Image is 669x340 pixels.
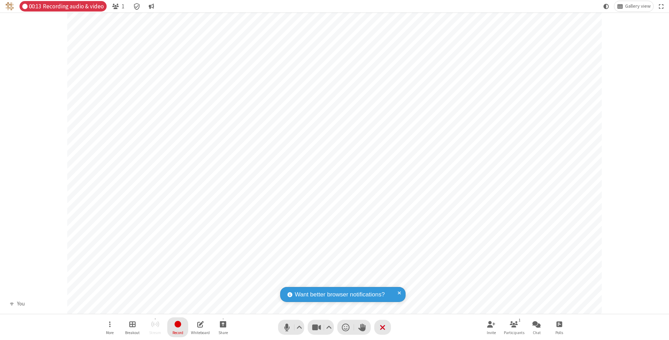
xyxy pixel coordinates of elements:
button: Open participant list [109,1,128,12]
button: Open shared whiteboard [190,317,211,337]
span: More [106,331,114,335]
span: Whiteboard [191,331,210,335]
button: Raise hand [354,320,371,335]
span: Invite [487,331,496,335]
span: Recording audio & video [43,3,104,10]
span: Polls [555,331,563,335]
button: Using system theme [601,1,612,12]
span: 1 [122,3,124,10]
button: Audio settings [295,320,304,335]
button: Send a reaction [337,320,354,335]
button: End or leave meeting [374,320,391,335]
span: Chat [533,331,541,335]
button: Change layout [614,1,653,12]
span: Want better browser notifications? [295,290,385,299]
button: Unable to start streaming without first stopping recording [145,317,166,337]
button: Open participant list [503,317,524,337]
button: Mute (⌘+Shift+A) [278,320,304,335]
span: 00:13 [29,3,41,10]
div: You [14,300,27,308]
span: Participants [504,331,524,335]
button: Start sharing [213,317,233,337]
div: Audio & video [20,1,107,12]
button: Manage Breakout Rooms [122,317,143,337]
div: Meeting details Encryption enabled [130,1,143,12]
div: 1 [517,317,523,323]
button: Open poll [549,317,570,337]
button: Open menu [99,317,120,337]
button: Fullscreen [656,1,667,12]
span: Stream [149,331,161,335]
button: Stop recording [167,317,188,337]
button: Invite participants (⌘+Shift+I) [481,317,502,337]
span: Record [172,331,183,335]
button: Stop video (⌘+Shift+V) [308,320,334,335]
span: Gallery view [625,3,651,9]
img: QA Selenium DO NOT DELETE OR CHANGE [6,2,14,10]
span: Share [218,331,228,335]
span: Breakout [125,331,140,335]
button: Conversation [146,1,157,12]
button: Open chat [526,317,547,337]
button: Video setting [324,320,334,335]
